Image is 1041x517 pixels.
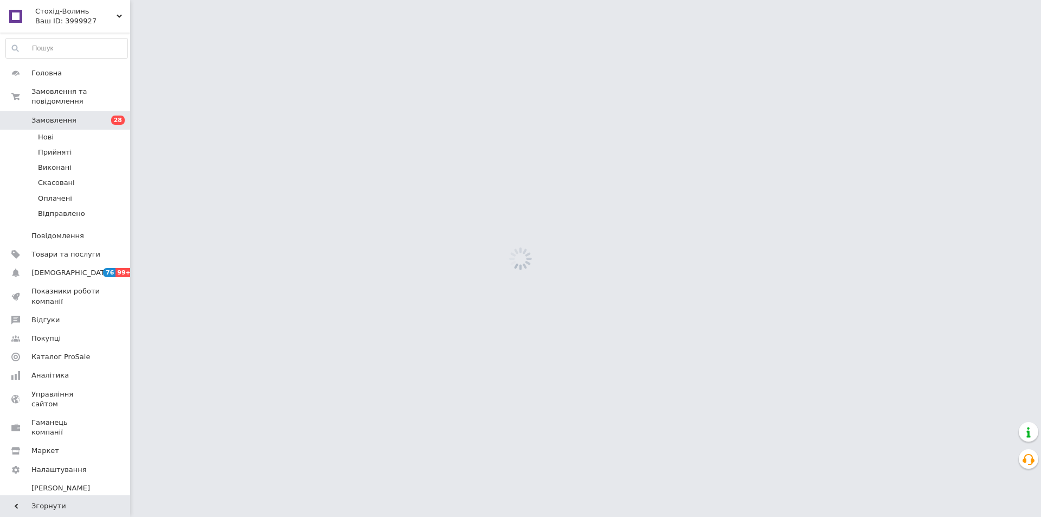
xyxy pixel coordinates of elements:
div: Ваш ID: 3999927 [35,16,130,26]
input: Пошук [6,39,127,58]
span: Гаманець компанії [31,418,100,437]
span: 99+ [115,268,133,277]
span: Нові [38,132,54,142]
span: Налаштування [31,465,87,475]
span: Відгуки [31,315,60,325]
span: 28 [111,116,125,125]
span: Стохід-Волинь [35,7,117,16]
span: Показники роботи компанії [31,286,100,306]
span: Виконані [38,163,72,173]
span: Замовлення та повідомлення [31,87,130,106]
span: Відправлено [38,209,85,219]
span: Товари та послуги [31,250,100,259]
span: Аналітика [31,371,69,380]
span: Маркет [31,446,59,456]
span: Управління сайтом [31,390,100,409]
span: Повідомлення [31,231,84,241]
span: Каталог ProSale [31,352,90,362]
span: [DEMOGRAPHIC_DATA] [31,268,112,278]
span: Замовлення [31,116,76,125]
span: Прийняті [38,148,72,157]
span: Скасовані [38,178,75,188]
span: Головна [31,68,62,78]
span: Оплачені [38,194,72,203]
span: 76 [103,268,115,277]
span: Покупці [31,334,61,343]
